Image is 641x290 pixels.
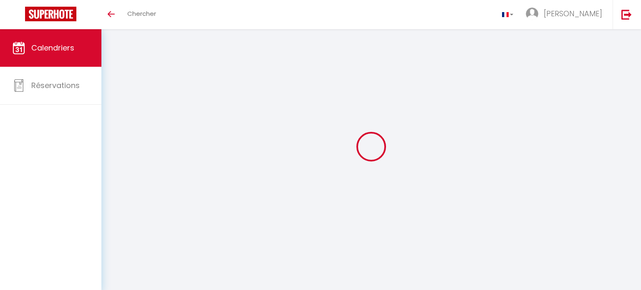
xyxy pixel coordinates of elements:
img: ... [526,8,538,20]
img: Super Booking [25,7,76,21]
span: Réservations [31,80,80,91]
span: Chercher [127,9,156,18]
img: logout [621,9,632,20]
span: [PERSON_NAME] [544,8,602,19]
span: Calendriers [31,43,74,53]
